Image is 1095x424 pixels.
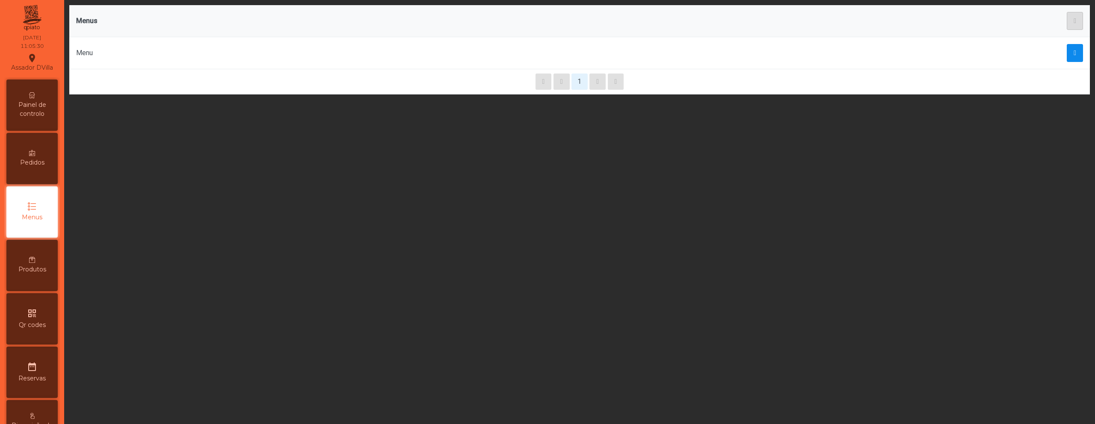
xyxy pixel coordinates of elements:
[571,74,588,90] button: 1
[21,42,44,50] div: 11:05:30
[27,53,37,63] i: location_on
[20,158,44,167] span: Pedidos
[9,100,56,118] span: Painel de controlo
[27,362,37,372] i: date_range
[21,3,42,33] img: qpiato
[18,265,46,274] span: Produtos
[11,52,53,73] div: Assador DVilla
[22,213,42,222] span: Menus
[18,374,46,383] span: Reservas
[23,34,41,41] div: [DATE]
[27,308,37,318] i: qr_code
[69,5,621,37] th: Menus
[76,48,614,58] div: Menu
[19,321,46,330] span: Qr codes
